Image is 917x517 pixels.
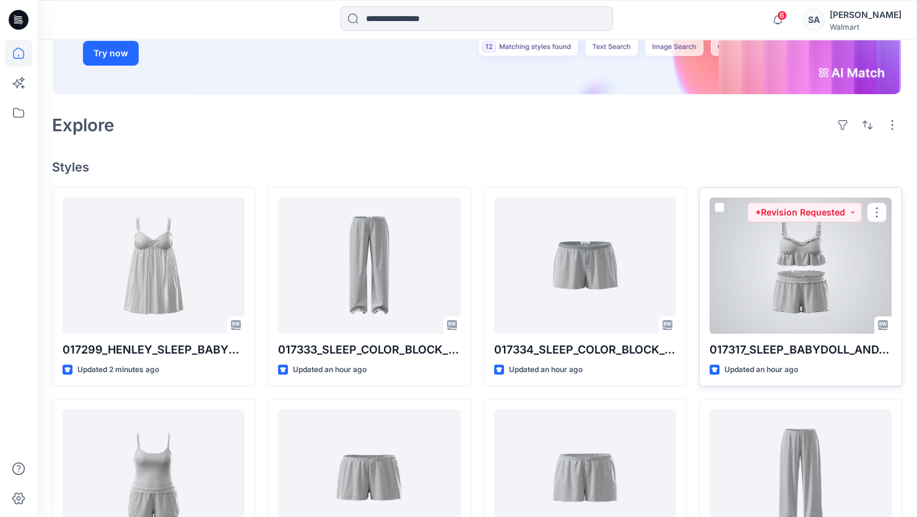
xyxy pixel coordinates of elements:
div: [PERSON_NAME] [830,7,902,22]
div: SA [802,9,825,31]
p: 017317_SLEEP_BABYDOLL_AND_SHORT_SET [710,341,892,358]
h2: Explore [52,115,115,135]
button: Try now [83,41,139,66]
p: Updated an hour ago [293,363,367,376]
a: 017333_SLEEP_COLOR_BLOCK_PANT [278,198,460,334]
p: Updated an hour ago [509,363,583,376]
div: Walmart [830,22,902,32]
p: 017334_SLEEP_COLOR_BLOCK_SHORT [494,341,676,358]
p: Updated 2 minutes ago [77,363,159,376]
span: 6 [777,11,787,20]
a: 017317_SLEEP_BABYDOLL_AND_SHORT_SET [710,198,892,334]
a: 017334_SLEEP_COLOR_BLOCK_SHORT [494,198,676,334]
p: 017333_SLEEP_COLOR_BLOCK_PANT [278,341,460,358]
p: Updated an hour ago [724,363,798,376]
a: 017299_HENLEY_SLEEP_BABYDOLL_DRESS [63,198,245,334]
p: 017299_HENLEY_SLEEP_BABYDOLL_DRESS [63,341,245,358]
h4: Styles [52,160,902,175]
